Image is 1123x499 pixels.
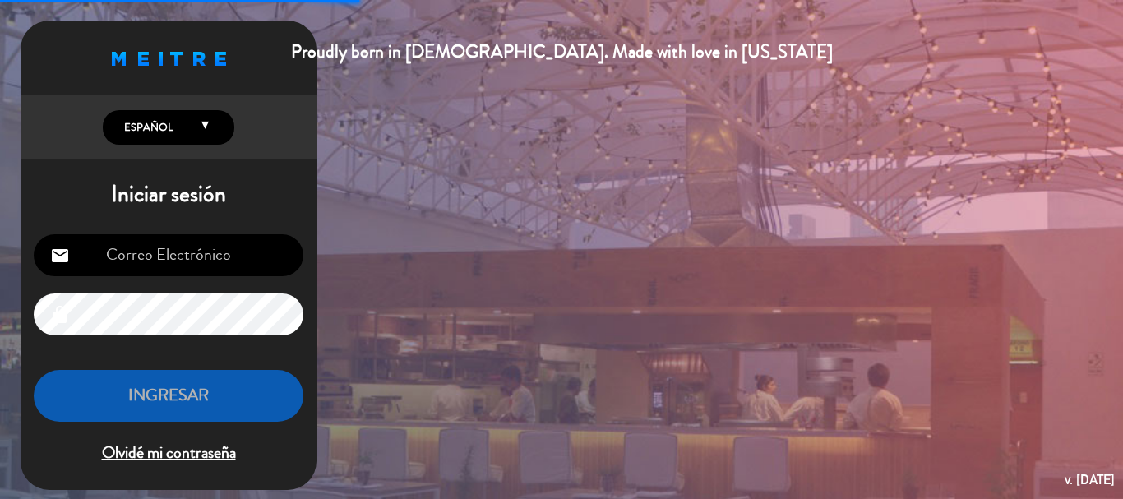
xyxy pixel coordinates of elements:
i: email [50,246,70,266]
h1: Iniciar sesión [21,181,317,209]
span: Olvidé mi contraseña [34,440,303,467]
input: Correo Electrónico [34,234,303,276]
i: lock [50,305,70,325]
span: Español [120,119,173,136]
button: INGRESAR [34,370,303,422]
div: v. [DATE] [1065,469,1115,491]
